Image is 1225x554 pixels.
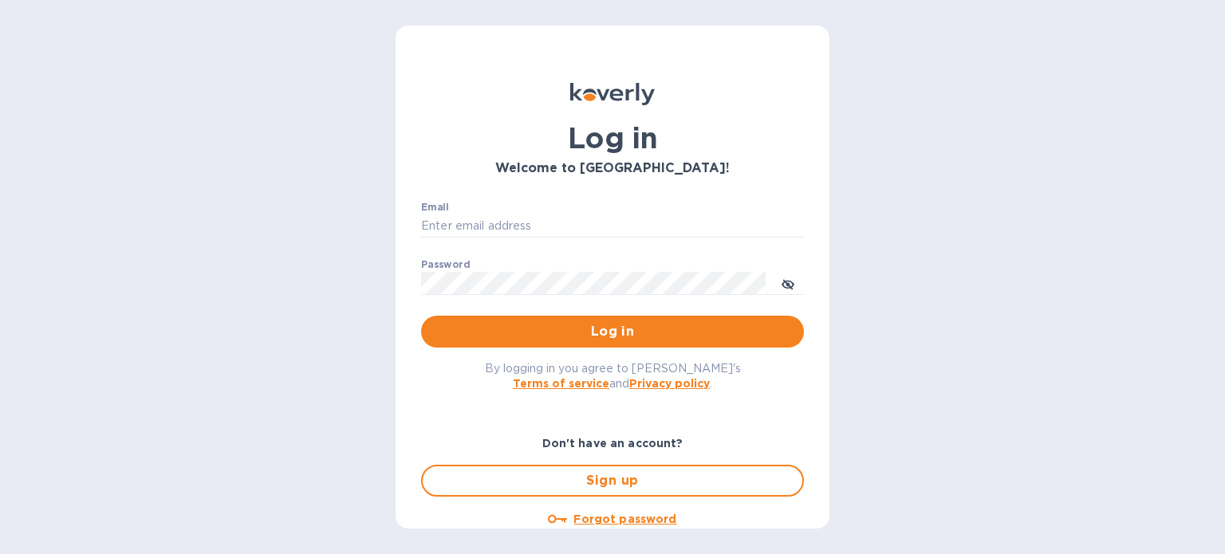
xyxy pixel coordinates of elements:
[421,161,804,176] h3: Welcome to [GEOGRAPHIC_DATA]!
[421,465,804,497] button: Sign up
[542,437,683,450] b: Don't have an account?
[421,214,804,238] input: Enter email address
[434,322,791,341] span: Log in
[485,362,741,390] span: By logging in you agree to [PERSON_NAME]'s and .
[570,83,655,105] img: Koverly
[513,377,609,390] a: Terms of service
[421,121,804,155] h1: Log in
[421,260,470,269] label: Password
[772,267,804,299] button: toggle password visibility
[435,471,790,490] span: Sign up
[421,202,449,212] label: Email
[629,377,710,390] a: Privacy policy
[421,316,804,348] button: Log in
[573,513,676,525] u: Forgot password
